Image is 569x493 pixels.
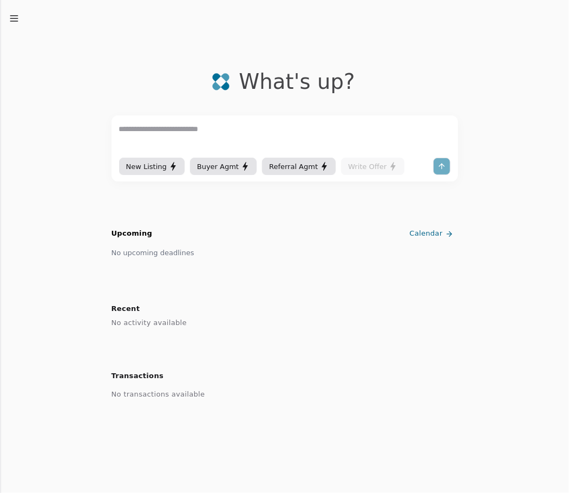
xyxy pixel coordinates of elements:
div: No transactions available [112,387,458,401]
h2: Recent [112,302,458,316]
div: New Listing [126,161,178,172]
button: Buyer Agmt [190,158,257,175]
div: No upcoming deadlines [112,247,194,258]
div: No activity available [112,316,458,330]
span: Buyer Agmt [197,161,239,172]
a: Calendar [407,225,457,243]
button: Referral Agmt [262,158,336,175]
button: New Listing [119,158,185,175]
div: What's up ? [239,69,355,94]
img: logo [212,73,230,91]
h2: Transactions [112,369,458,383]
span: Calendar [409,228,442,239]
span: Referral Agmt [269,161,318,172]
h2: Upcoming [112,228,153,239]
